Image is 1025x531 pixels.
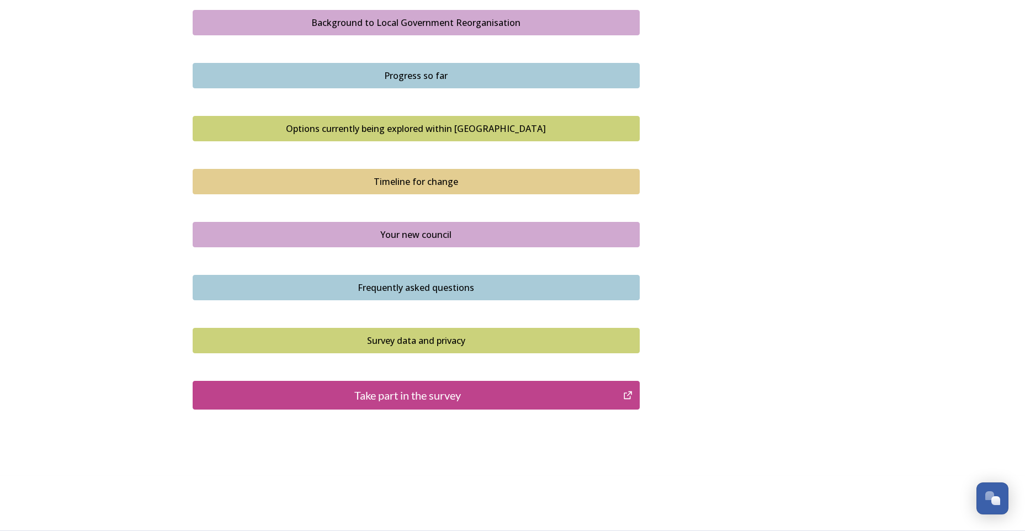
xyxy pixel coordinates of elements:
div: Survey data and privacy [199,334,634,347]
button: Background to Local Government Reorganisation [193,10,640,35]
button: Survey data and privacy [193,328,640,353]
button: Open Chat [976,482,1008,514]
button: Frequently asked questions [193,275,640,300]
div: Progress so far [199,69,634,82]
button: Your new council [193,222,640,247]
div: Frequently asked questions [199,281,634,294]
div: Take part in the survey [199,387,618,403]
div: Options currently being explored within [GEOGRAPHIC_DATA] [199,122,634,135]
div: Your new council [199,228,634,241]
button: Options currently being explored within West Sussex [193,116,640,141]
div: Timeline for change [199,175,634,188]
button: Take part in the survey [193,381,640,410]
div: Background to Local Government Reorganisation [199,16,634,29]
button: Timeline for change [193,169,640,194]
button: Progress so far [193,63,640,88]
